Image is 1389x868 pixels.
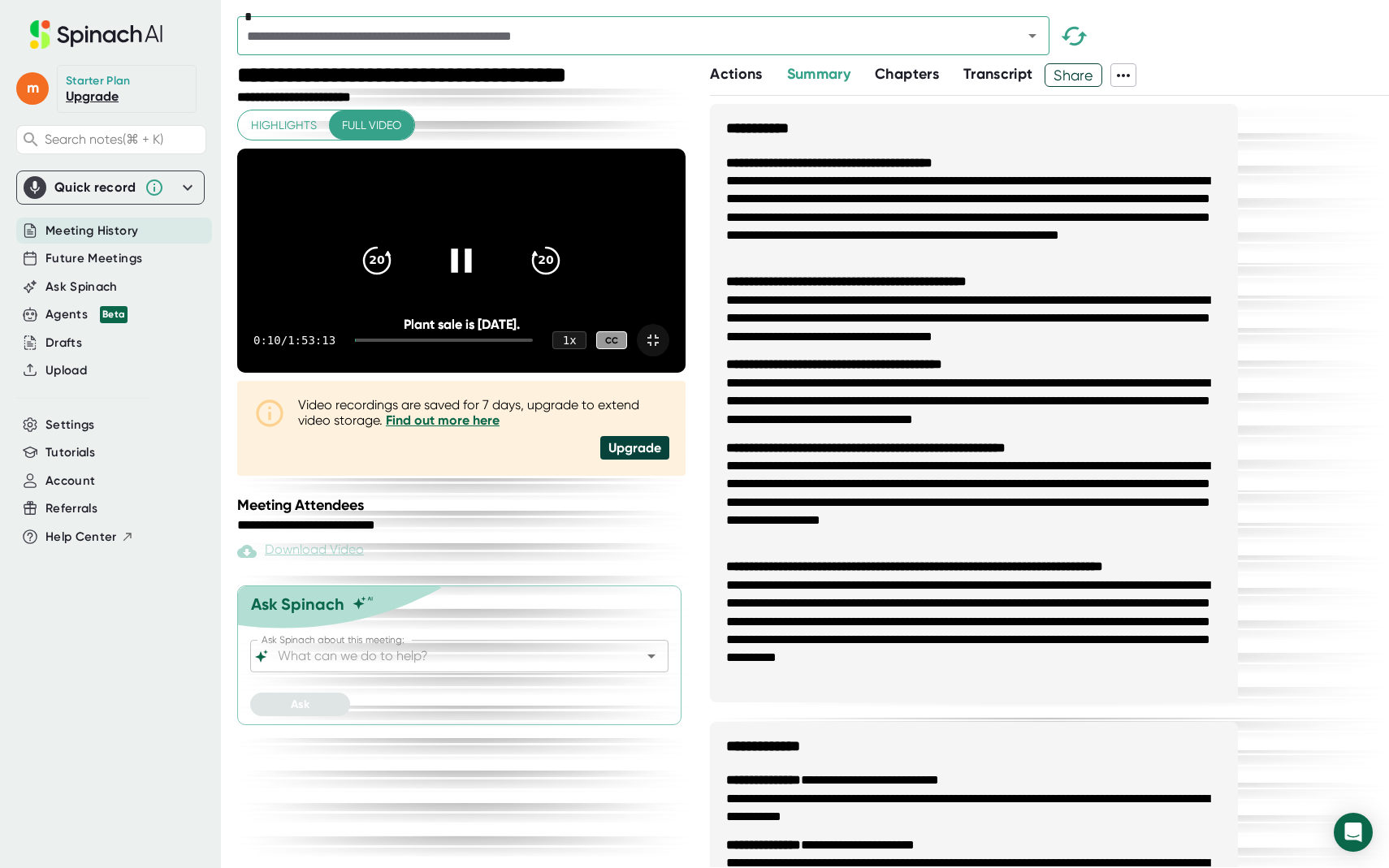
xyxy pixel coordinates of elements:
[45,278,118,296] button: Ask Spinach
[386,412,500,428] a: Find out more here
[282,317,641,332] div: Plant sale is [DATE].
[875,65,939,83] span: Chapters
[1045,63,1102,87] button: Share
[45,249,142,268] button: Future Meetings
[238,110,330,140] button: Highlights
[45,132,163,147] span: Search notes (⌘ + K)
[237,496,690,514] div: Meeting Attendees
[251,115,317,136] span: Highlights
[45,528,117,546] span: Help Center
[45,334,82,352] button: Drafts
[710,65,762,83] span: Actions
[16,72,49,105] span: m
[45,472,95,490] button: Account
[45,222,138,240] button: Meeting History
[45,305,128,324] button: Agents Beta
[298,397,669,428] div: Video recordings are saved for 7 days, upgrade to extend video storage.
[787,65,850,83] span: Summary
[45,499,97,518] button: Referrals
[600,436,669,460] div: Upgrade
[291,697,309,711] span: Ask
[251,594,344,614] div: Ask Spinach
[45,416,95,434] button: Settings
[342,115,401,136] span: Full video
[787,63,850,85] button: Summary
[45,305,128,324] div: Agents
[1045,61,1101,89] span: Share
[552,331,586,349] div: 1 x
[66,89,119,104] a: Upgrade
[963,63,1033,85] button: Transcript
[66,74,131,89] div: Starter Plan
[596,331,627,350] div: CC
[100,306,128,323] div: Beta
[45,528,134,546] button: Help Center
[329,110,414,140] button: Full video
[963,65,1033,83] span: Transcript
[1334,813,1373,852] div: Open Intercom Messenger
[45,443,95,462] button: Tutorials
[250,693,350,716] button: Ask
[237,542,364,561] div: Paid feature
[875,63,939,85] button: Chapters
[253,334,335,347] div: 0:10 / 1:53:13
[45,361,87,380] button: Upload
[24,171,197,204] div: Quick record
[640,645,663,667] button: Open
[54,179,136,196] div: Quick record
[275,645,616,667] input: What can we do to help?
[1021,24,1044,47] button: Open
[710,63,762,85] button: Actions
